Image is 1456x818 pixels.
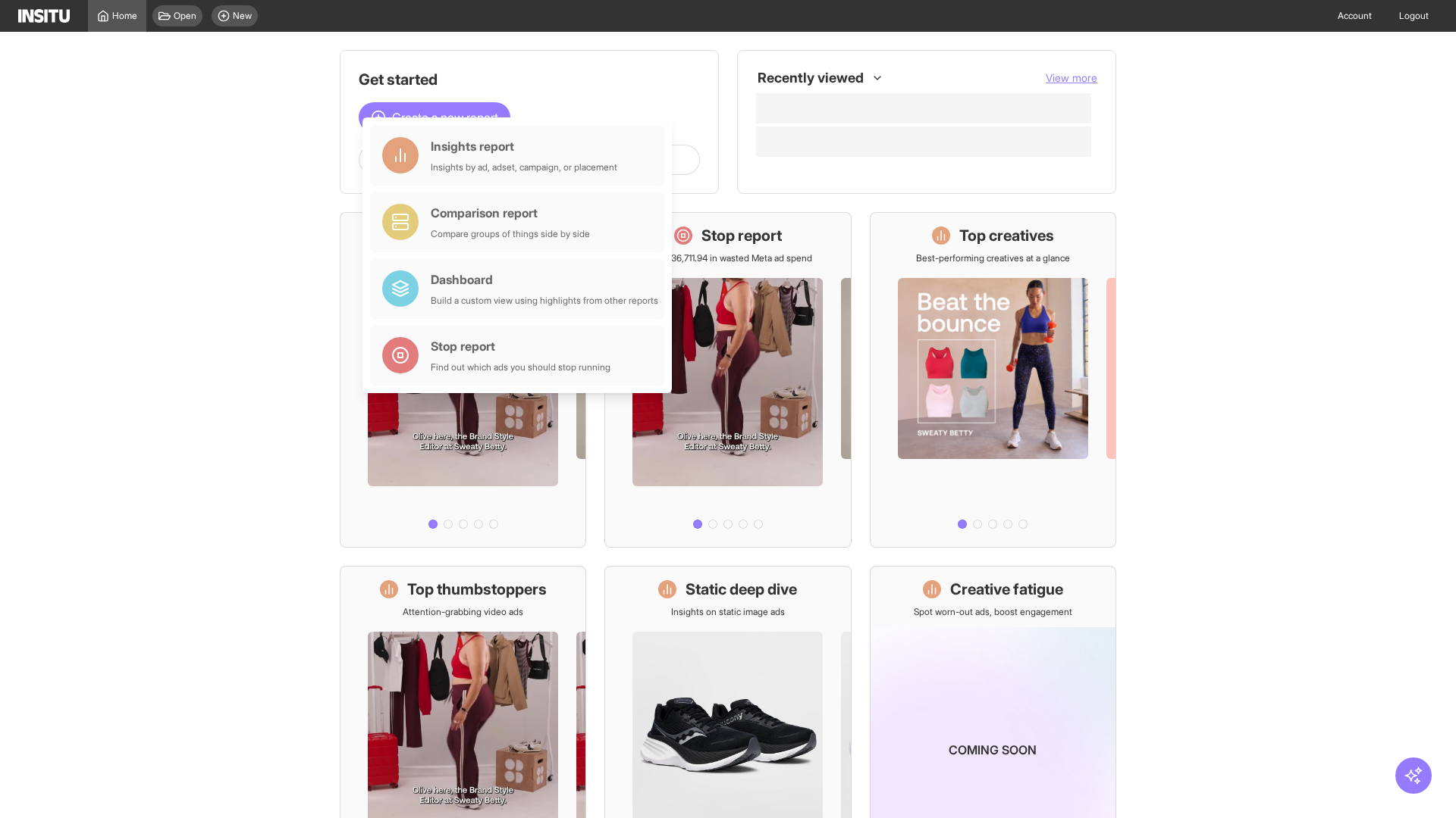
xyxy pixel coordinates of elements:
[359,102,510,133] button: Create a new report
[701,225,782,246] h1: Stop report
[340,212,586,548] a: What's live nowSee all active ads instantly
[431,204,590,222] div: Comparison report
[18,9,70,23] img: Logo
[916,252,1070,264] p: Best-performing creatives at a glance
[431,295,658,307] div: Build a custom view using highlights from other reports
[644,252,812,264] p: Save £36,711.94 in wasted Meta ad spend
[112,10,137,22] span: Home
[959,225,1054,246] h1: Top creatives
[431,228,590,240] div: Compare groups of things side by side
[431,137,617,155] div: Insights report
[403,606,523,618] p: Attention-grabbing video ads
[431,161,617,173] div: Insights by ad, adset, campaign, or placement
[431,337,610,355] div: Stop report
[359,69,700,90] h1: Get started
[604,212,851,548] a: Stop reportSave £36,711.94 in wasted Meta ad spend
[431,361,610,373] div: Find out which ads you should stop running
[431,270,658,289] div: Dashboard
[1046,71,1097,84] span: View more
[1046,70,1097,86] button: View more
[686,579,797,600] h1: Static deep dive
[870,212,1116,548] a: Top creativesBest-performing creatives at a glance
[407,579,547,600] h1: Top thumbstoppers
[233,10,252,22] span: New
[174,10,196,22] span: Open
[671,606,785,618] p: Insights on static image ads
[392,108,498,126] span: Create a new report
